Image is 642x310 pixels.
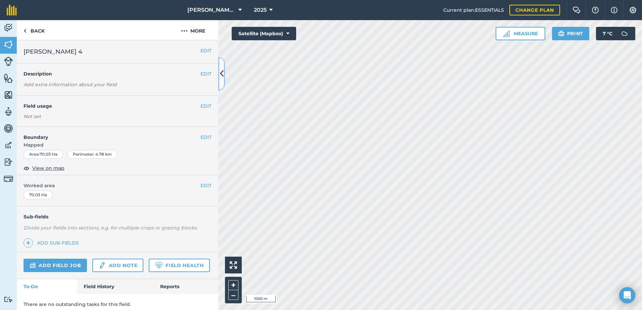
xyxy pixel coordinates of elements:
[24,164,64,172] button: View on map
[4,174,13,184] img: svg+xml;base64,PD94bWwgdmVyc2lvbj0iMS4wIiBlbmNvZGluZz0idXRmLTgiPz4KPCEtLSBHZW5lcmF0b3I6IEFkb2JlIE...
[558,30,564,38] img: svg+xml;base64,PHN2ZyB4bWxucz0iaHR0cDovL3d3dy53My5vcmcvMjAwMC9zdmciIHdpZHRoPSIxOSIgaGVpZ2h0PSIyNC...
[26,239,31,247] img: svg+xml;base64,PHN2ZyB4bWxucz0iaHR0cDovL3d3dy53My5vcmcvMjAwMC9zdmciIHdpZHRoPSIxNCIgaGVpZ2h0PSIyNC...
[254,6,267,14] span: 2025
[552,27,590,40] button: Print
[200,134,212,141] button: EDIT
[149,259,210,272] a: Field Health
[24,301,212,308] p: There are no outstanding tasks for this field.
[24,191,53,199] div: 70.03 Ha
[67,150,118,159] div: Perimeter : 4.78 km
[4,90,13,100] img: svg+xml;base64,PHN2ZyB4bWxucz0iaHR0cDovL3d3dy53My5vcmcvMjAwMC9zdmciIHdpZHRoPSI1NiIgaGVpZ2h0PSI2MC...
[230,261,237,269] img: Four arrows, one pointing top left, one top right, one bottom right and the last bottom left
[4,57,13,66] img: svg+xml;base64,PD94bWwgdmVyc2lvbj0iMS4wIiBlbmNvZGluZz0idXRmLTgiPz4KPCEtLSBHZW5lcmF0b3I6IEFkb2JlIE...
[611,6,617,14] img: svg+xml;base64,PHN2ZyB4bWxucz0iaHR0cDovL3d3dy53My5vcmcvMjAwMC9zdmciIHdpZHRoPSIxNyIgaGVpZ2h0PSIxNy...
[32,164,64,172] span: View on map
[153,279,218,294] a: Reports
[24,70,212,77] h4: Description
[4,157,13,167] img: svg+xml;base64,PD94bWwgdmVyc2lvbj0iMS4wIiBlbmNvZGluZz0idXRmLTgiPz4KPCEtLSBHZW5lcmF0b3I6IEFkb2JlIE...
[17,127,200,141] h4: Boundary
[24,259,87,272] a: Add field job
[629,7,637,13] img: A cog icon
[200,182,212,189] button: EDIT
[17,141,218,149] span: Mapped
[4,40,13,50] img: svg+xml;base64,PHN2ZyB4bWxucz0iaHR0cDovL3d3dy53My5vcmcvMjAwMC9zdmciIHdpZHRoPSI1NiIgaGVpZ2h0PSI2MC...
[24,150,63,159] div: Area : 70.03 Ha
[17,20,51,40] a: Back
[572,7,581,13] img: Two speech bubbles overlapping with the left bubble in the forefront
[443,6,504,14] span: Current plan : ESSENTIALS
[30,261,36,269] img: svg+xml;base64,PD94bWwgdmVyc2lvbj0iMS4wIiBlbmNvZGluZz0idXRmLTgiPz4KPCEtLSBHZW5lcmF0b3I6IEFkb2JlIE...
[24,47,82,56] span: [PERSON_NAME] 4
[24,27,27,35] img: svg+xml;base64,PHN2ZyB4bWxucz0iaHR0cDovL3d3dy53My5vcmcvMjAwMC9zdmciIHdpZHRoPSI5IiBoZWlnaHQ9IjI0Ii...
[92,259,143,272] a: Add note
[168,20,218,40] button: More
[17,213,218,220] h4: Sub-fields
[603,27,612,40] span: 7 ° C
[619,287,635,303] div: Open Intercom Messenger
[24,82,117,88] em: Add extra information about your field
[496,27,545,40] button: Measure
[4,123,13,134] img: svg+xml;base64,PD94bWwgdmVyc2lvbj0iMS4wIiBlbmNvZGluZz0idXRmLTgiPz4KPCEtLSBHZW5lcmF0b3I6IEFkb2JlIE...
[228,280,238,290] button: +
[98,261,106,269] img: svg+xml;base64,PD94bWwgdmVyc2lvbj0iMS4wIiBlbmNvZGluZz0idXRmLTgiPz4KPCEtLSBHZW5lcmF0b3I6IEFkb2JlIE...
[4,73,13,83] img: svg+xml;base64,PHN2ZyB4bWxucz0iaHR0cDovL3d3dy53My5vcmcvMjAwMC9zdmciIHdpZHRoPSI1NiIgaGVpZ2h0PSI2MC...
[596,27,635,40] button: 7 °C
[187,6,236,14] span: [PERSON_NAME] ASAHI PADDOCKS
[24,225,197,231] em: Divide your fields into sections, e.g. for multiple crops or grazing blocks
[4,23,13,33] img: svg+xml;base64,PD94bWwgdmVyc2lvbj0iMS4wIiBlbmNvZGluZz0idXRmLTgiPz4KPCEtLSBHZW5lcmF0b3I6IEFkb2JlIE...
[232,27,296,40] button: Satellite (Mapbox)
[618,27,631,40] img: svg+xml;base64,PD94bWwgdmVyc2lvbj0iMS4wIiBlbmNvZGluZz0idXRmLTgiPz4KPCEtLSBHZW5lcmF0b3I6IEFkb2JlIE...
[24,182,212,189] span: Worked area
[200,47,212,54] button: EDIT
[17,279,77,294] a: To-Do
[509,5,560,15] a: Change plan
[24,113,212,120] div: Not set
[591,7,599,13] img: A question mark icon
[24,102,200,110] h4: Field usage
[4,296,13,303] img: svg+xml;base64,PD94bWwgdmVyc2lvbj0iMS4wIiBlbmNvZGluZz0idXRmLTgiPz4KPCEtLSBHZW5lcmF0b3I6IEFkb2JlIE...
[503,30,510,37] img: Ruler icon
[24,238,82,248] a: Add sub-fields
[228,290,238,300] button: –
[7,5,17,15] img: fieldmargin Logo
[200,70,212,77] button: EDIT
[24,164,30,172] img: svg+xml;base64,PHN2ZyB4bWxucz0iaHR0cDovL3d3dy53My5vcmcvMjAwMC9zdmciIHdpZHRoPSIxOCIgaGVpZ2h0PSIyNC...
[4,140,13,150] img: svg+xml;base64,PD94bWwgdmVyc2lvbj0iMS4wIiBlbmNvZGluZz0idXRmLTgiPz4KPCEtLSBHZW5lcmF0b3I6IEFkb2JlIE...
[181,27,188,35] img: svg+xml;base64,PHN2ZyB4bWxucz0iaHR0cDovL3d3dy53My5vcmcvMjAwMC9zdmciIHdpZHRoPSIyMCIgaGVpZ2h0PSIyNC...
[4,107,13,117] img: svg+xml;base64,PD94bWwgdmVyc2lvbj0iMS4wIiBlbmNvZGluZz0idXRmLTgiPz4KPCEtLSBHZW5lcmF0b3I6IEFkb2JlIE...
[77,279,153,294] a: Field History
[200,102,212,110] button: EDIT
